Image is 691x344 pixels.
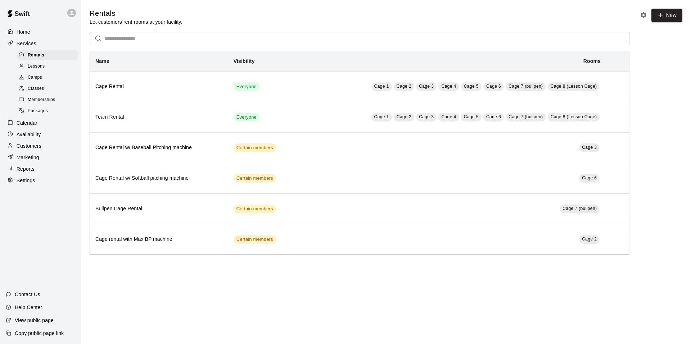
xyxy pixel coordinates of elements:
[95,58,109,64] b: Name
[234,145,276,151] span: Certain members
[651,9,682,22] a: New
[17,28,30,36] p: Home
[95,174,222,182] h6: Cage Rental w/ Softball pitching machine
[234,114,259,121] span: Everyone
[551,114,597,119] span: Cage 8 (Lesson Cage)
[582,175,597,180] span: Cage 6
[17,119,37,127] p: Calendar
[234,175,276,182] span: Certain members
[28,85,44,92] span: Classes
[6,38,75,49] a: Services
[234,235,276,244] div: This service is visible to only customers with certain memberships. Check the service pricing for...
[28,96,55,104] span: Memberships
[234,83,259,90] span: Everyone
[17,61,81,72] a: Lessons
[15,304,42,311] p: Help Center
[374,84,389,89] span: Cage 1
[234,113,259,121] div: This service is visible to all of your customers
[28,63,45,70] span: Lessons
[15,291,40,298] p: Contact Us
[234,82,259,91] div: This service is visible to all of your customers
[419,84,434,89] span: Cage 3
[17,40,36,47] p: Services
[95,235,222,243] h6: Cage rental with Max BP machine
[95,113,222,121] h6: Team Rental
[6,141,75,151] a: Customers
[234,143,276,152] div: This service is visible to only customers with certain memberships. Check the service pricing for...
[234,174,276,183] div: This service is visible to only customers with certain memberships. Check the service pricing for...
[563,206,597,211] span: Cage 7 (bullpen)
[95,83,222,91] h6: Cage Rental
[95,205,222,213] h6: Bullpen Cage Rental
[17,95,81,106] a: Memberships
[464,114,479,119] span: Cage 5
[17,106,78,116] div: Packages
[17,154,39,161] p: Marketing
[419,114,434,119] span: Cage 3
[638,10,649,20] button: Rental settings
[509,114,543,119] span: Cage 7 (bullpen)
[90,18,182,26] p: Let customers rent rooms at your facility.
[17,84,78,94] div: Classes
[28,107,48,115] span: Packages
[464,84,479,89] span: Cage 5
[6,118,75,128] a: Calendar
[28,74,42,81] span: Camps
[17,61,78,72] div: Lessons
[486,114,501,119] span: Cage 6
[17,142,41,150] p: Customers
[397,114,411,119] span: Cage 2
[6,164,75,174] a: Reports
[95,144,222,152] h6: Cage Rental w/ Baseball Pitching machine
[17,50,78,60] div: Rentals
[441,84,456,89] span: Cage 4
[17,165,35,173] p: Reports
[90,9,182,18] h5: Rentals
[6,152,75,163] a: Marketing
[441,114,456,119] span: Cage 4
[90,51,629,254] table: simple table
[17,95,78,105] div: Memberships
[234,205,276,213] div: This service is visible to only customers with certain memberships. Check the service pricing for...
[17,73,78,83] div: Camps
[17,83,81,95] a: Classes
[234,58,255,64] b: Visibility
[15,330,64,337] p: Copy public page link
[234,236,276,243] span: Certain members
[15,317,54,324] p: View public page
[17,177,35,184] p: Settings
[6,175,75,186] a: Settings
[583,58,601,64] b: Rooms
[486,84,501,89] span: Cage 6
[582,145,597,150] span: Cage 3
[234,206,276,212] span: Certain members
[28,52,44,59] span: Rentals
[509,84,543,89] span: Cage 7 (bullpen)
[6,27,75,37] a: Home
[17,131,41,138] p: Availability
[17,50,81,61] a: Rentals
[6,129,75,140] a: Availability
[397,84,411,89] span: Cage 2
[582,237,597,242] span: Cage 2
[551,84,597,89] span: Cage 8 (Lesson Cage)
[17,106,81,117] a: Packages
[374,114,389,119] span: Cage 1
[17,72,81,83] a: Camps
